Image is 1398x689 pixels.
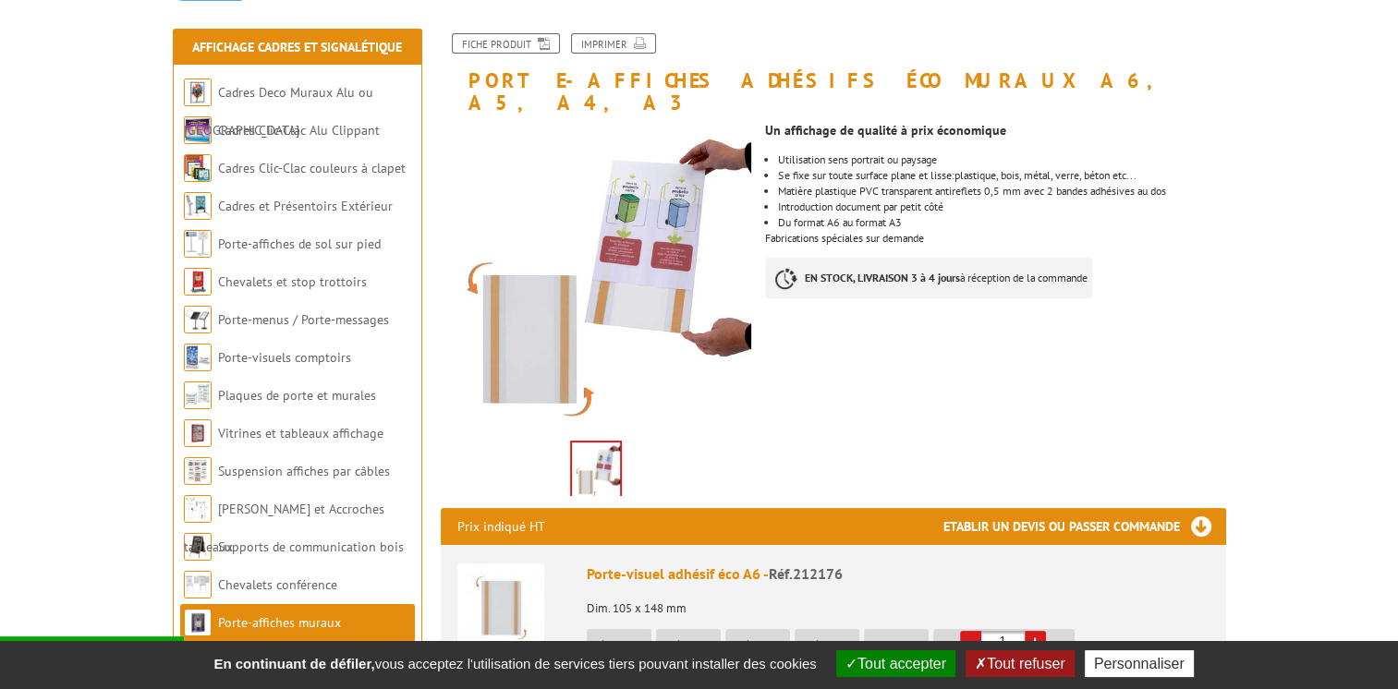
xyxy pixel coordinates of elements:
button: Personnaliser (fenêtre modale) [1085,650,1194,677]
img: porte_visuels_muraux_212176.jpg [572,442,620,500]
a: Vitrines et tableaux affichage [218,425,383,441]
a: Chevalets et stop trottoirs [218,273,367,290]
img: Suspension affiches par câbles [184,457,212,485]
a: Plaques de porte et murales [218,387,376,404]
button: Tout accepter [836,650,955,677]
li: Utilisation sens portrait ou paysage [778,154,1225,165]
a: Porte-affiches muraux [218,614,341,631]
img: Cadres et Présentoirs Extérieur [184,192,212,220]
a: Imprimer [571,33,656,54]
a: Affichage Cadres et Signalétique [192,39,402,55]
span: Réf.212176 [769,564,843,583]
a: Chevalets conférence [218,576,337,593]
li: Se fixe sur toute surface plane et lisse:plastique, bois, métal, verre, béton etc... [778,170,1225,181]
button: Tout refuser [966,650,1074,677]
div: Porte-visuel adhésif éco A6 - [587,563,1210,585]
p: Matière plastique PVC transparent antireflets 0,5 mm avec 2 bandes adhésives au dos [778,186,1225,197]
p: 50 à 99 [799,638,859,651]
img: Vitrines et tableaux affichage [184,419,212,447]
img: porte_visuels_muraux_212176.jpg [441,123,752,434]
strong: EN STOCK, LIVRAISON 3 à 4 jours [805,271,960,284]
img: Cadres Deco Muraux Alu ou Bois [184,79,212,106]
a: Cadres Clic-Clac Alu Clippant [218,122,380,139]
a: Porte-menus / Porte-messages [218,311,389,328]
img: Chevalets et stop trottoirs [184,268,212,296]
h1: Porte-affiches adhésifs éco muraux A6, A5, A4, A3 [427,33,1240,114]
a: Fiche produit [452,33,560,54]
img: Cimaises et Accroches tableaux [184,495,212,523]
div: Fabrications spéciales sur demande [765,114,1239,317]
a: [PERSON_NAME] et Accroches tableaux [184,501,384,555]
span: vous acceptez l'utilisation de services tiers pouvant installer des cookies [204,656,825,671]
img: Cadres Clic-Clac couleurs à clapet [184,154,212,182]
p: 1 à 9 [591,638,651,651]
a: + [1025,631,1046,652]
img: Chevalets conférence [184,571,212,598]
a: Cadres et Présentoirs Extérieur [218,198,393,214]
a: Cadres Clic-Clac couleurs à clapet [218,160,406,176]
p: 10 à 24 [661,638,721,651]
img: Porte-menus / Porte-messages [184,306,212,333]
a: - [960,631,981,652]
strong: En continuant de défiler, [213,656,374,671]
img: Porte-visuel adhésif éco A6 [457,563,544,650]
a: Porte-visuels comptoirs [218,349,351,366]
a: Cadres Deco Muraux Alu ou [GEOGRAPHIC_DATA] [184,84,373,139]
li: Du format A6 au format A3 [778,217,1225,228]
img: Porte-affiches muraux [184,609,212,636]
strong: Un affichage de qualité à prix économique [765,122,1006,139]
p: Prix indiqué HT [457,508,545,545]
p: Dim. 105 x 148 mm [587,589,1210,615]
img: Plaques de porte et murales [184,381,212,409]
p: 25 à 49 [730,638,790,651]
a: Porte-affiches de sol sur pied [218,236,381,252]
a: Supports de communication bois [218,538,404,555]
p: à réception de la commande [765,258,1092,298]
h3: Etablir un devis ou passer commande [943,508,1226,545]
a: Suspension affiches par câbles [218,463,390,479]
p: 100 et + [869,638,929,651]
li: Introduction document par petit côté [778,201,1225,212]
img: Porte-affiches de sol sur pied [184,230,212,258]
img: Porte-visuels comptoirs [184,344,212,371]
